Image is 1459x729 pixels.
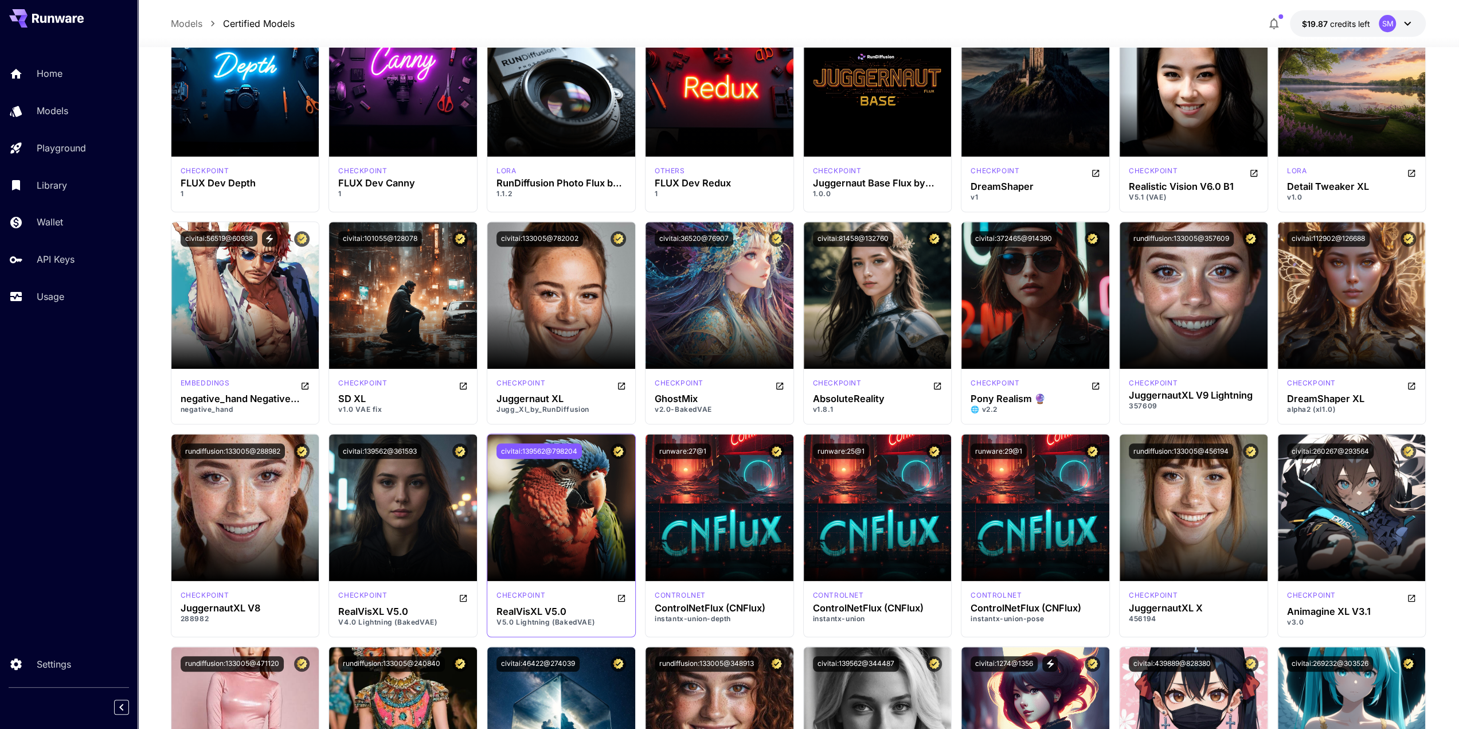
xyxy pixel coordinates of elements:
[181,443,285,459] button: rundiffusion:133005@288982
[181,603,310,614] h3: JuggernautXL V8
[181,378,230,388] p: embeddings
[496,393,626,404] h3: Juggernaut XL
[496,166,516,176] p: lora
[971,393,1100,404] h3: Pony Realism 🔮
[1287,378,1336,392] div: SDXL 1.0
[1042,656,1058,672] button: View trigger words
[294,656,310,672] button: Certified Model – Vetted for best performance and includes a commercial license.
[1287,166,1307,176] p: lora
[181,590,229,601] div: SDXL 1.0
[338,393,468,404] h3: SD XL
[971,404,1100,415] p: 🌐 v2.2
[496,404,626,415] p: Jugg_XI_by_RunDiffusion
[1129,401,1258,411] p: 357609
[338,443,421,459] button: civitai:139562@361593
[262,231,277,247] button: View trigger words
[496,617,626,627] p: V5.0 Lightning (BakedVAE)
[813,656,899,672] button: civitai:139562@344487
[123,697,138,718] div: Collapse sidebar
[1129,443,1233,459] button: rundiffusion:133005@456194
[813,231,893,247] button: civitai:81458@132760
[611,231,626,247] button: Certified Model – Vetted for best performance and includes a commercial license.
[1129,378,1178,388] p: checkpoint
[1085,443,1100,459] button: Certified Model – Vetted for best performance and includes a commercial license.
[1287,181,1417,192] h3: Detail Tweaker XL
[171,17,295,30] nav: breadcrumb
[813,189,942,199] p: 1.0.0
[813,404,942,415] p: v1.8.1
[971,231,1057,247] button: civitai:372465@914390
[338,231,422,247] button: civitai:101055@128078
[1129,181,1258,192] h3: Realistic Vision V6.0 B1
[37,215,63,229] p: Wallet
[181,231,257,247] button: civitai:56519@60938
[775,378,784,392] button: Open in CivitAI
[496,178,626,189] div: RunDiffusion Photo Flux by RunDiffusion
[1401,443,1416,459] button: Certified Model – Vetted for best performance and includes a commercial license.
[1129,166,1178,180] div: SD 1.5
[496,590,545,604] div: SDXL Lightning
[37,141,86,155] p: Playground
[338,189,468,199] p: 1
[1407,590,1416,604] button: Open in CivitAI
[452,231,468,247] button: Certified Model – Vetted for best performance and includes a commercial license.
[1129,192,1258,202] p: V5.1 (VAE)
[1329,19,1370,29] span: credits left
[813,378,862,388] p: checkpoint
[1287,393,1417,404] div: DreamShaper XL
[971,192,1100,202] p: v1
[813,603,942,614] div: ControlNetFlux (CNFlux)
[181,166,229,176] p: checkpoint
[1407,166,1416,180] button: Open in CivitAI
[338,166,387,176] p: checkpoint
[971,614,1100,624] p: instantx-union-pose
[1129,614,1258,624] p: 456194
[459,590,468,604] button: Open in CivitAI
[181,590,229,601] p: checkpoint
[452,443,468,459] button: Certified Model – Vetted for best performance and includes a commercial license.
[459,378,468,392] button: Open in CivitAI
[813,590,864,601] p: controlnet
[655,614,784,624] p: instantx-union-depth
[813,178,942,189] h3: Juggernaut Base Flux by RunDiffusion
[294,443,310,459] button: Certified Model – Vetted for best performance and includes a commercial license.
[1301,19,1329,29] span: $19.87
[813,166,862,176] p: checkpoint
[1287,617,1417,627] p: v3.0
[655,231,733,247] button: civitai:36520@76907
[1091,166,1100,180] button: Open in CivitAI
[37,290,64,303] p: Usage
[926,443,942,459] button: Certified Model – Vetted for best performance and includes a commercial license.
[37,104,68,118] p: Models
[496,231,583,247] button: civitai:133005@782002
[338,590,387,601] p: checkpoint
[971,166,1019,176] p: checkpoint
[37,67,62,80] p: Home
[37,252,75,266] p: API Keys
[1129,166,1178,176] p: checkpoint
[813,393,942,404] h3: AbsoluteReality
[655,443,711,459] button: runware:27@1
[1287,606,1417,617] h3: Animagine XL V3.1
[655,404,784,415] p: v2.0-BakedVAE
[496,590,545,601] p: checkpoint
[1287,166,1307,180] div: SDXL 1.0
[655,178,784,189] h3: FLUX Dev Redux
[1129,390,1258,401] h3: JuggernautXL V9 Lightning
[181,378,230,392] div: SD 1.5
[496,656,580,672] button: civitai:46422@274039
[1243,443,1258,459] button: Certified Model – Vetted for best performance and includes a commercial license.
[452,656,468,672] button: Certified Model – Vetted for best performance and includes a commercial license.
[1401,656,1416,672] button: Certified Model – Vetted for best performance and includes a commercial license.
[1287,443,1374,459] button: civitai:260267@293564
[926,656,942,672] button: Certified Model – Vetted for best performance and includes a commercial license.
[971,656,1038,672] button: civitai:1274@1356
[338,590,387,604] div: SDXL Lightning
[1129,378,1178,388] div: SDXL Lightning
[223,17,295,30] a: Certified Models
